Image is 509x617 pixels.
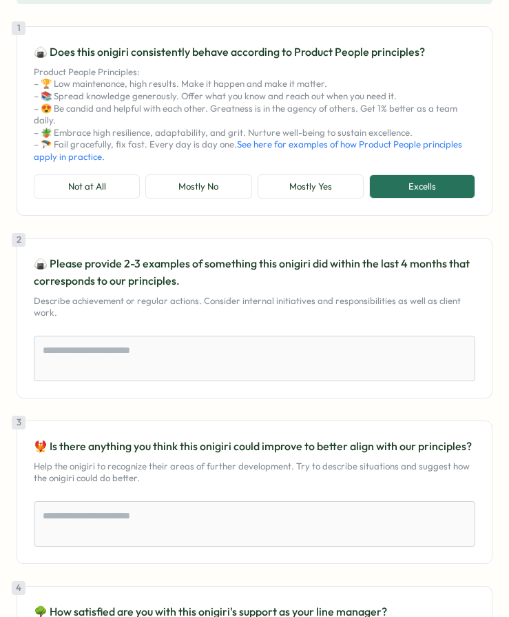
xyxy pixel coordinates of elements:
button: Excells [369,174,475,199]
div: 3 [12,416,25,429]
a: See here for examples of how Product People principles apply in practice. [34,139,462,162]
div: 2 [12,233,25,247]
p: 🐦‍🔥 Is there anything you think this onigiri could improve to better align with our principles? [34,438,475,455]
p: Describe achievement or regular actions. Consider internal initiatives and responsibilities as we... [34,295,475,319]
p: Product People Principles: – 🏆 Low maintenance, high results. Make it happen and make it matter. ... [34,66,475,163]
button: Mostly Yes [258,174,364,199]
p: 🍙 Please provide 2-3 examples of something this onigiri did within the last 4 months that corresp... [34,255,475,290]
p: 🍙 Does this onigiri consistently behave according to Product People principles? [34,43,475,61]
button: Not at All [34,174,140,199]
div: 4 [12,581,25,595]
div: 1 [12,21,25,35]
p: Help the onigiri to recognize their areas of further development. Try to describe situations and ... [34,461,475,485]
button: Mostly No [145,174,251,199]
